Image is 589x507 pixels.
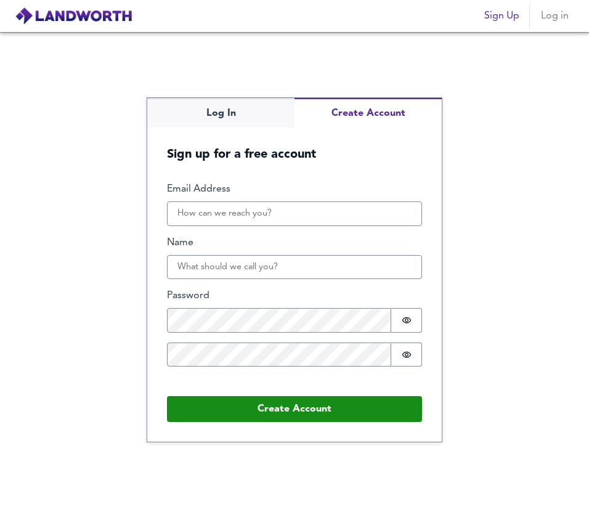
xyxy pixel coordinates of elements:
[167,289,422,303] label: Password
[540,7,569,25] span: Log in
[484,7,519,25] span: Sign Up
[391,343,422,367] button: Show password
[167,396,422,422] button: Create Account
[167,255,422,280] input: What should we call you?
[167,182,422,197] label: Email Address
[535,4,574,28] button: Log in
[479,4,524,28] button: Sign Up
[167,201,422,226] input: How can we reach you?
[147,128,442,163] h5: Sign up for a free account
[294,98,442,128] button: Create Account
[147,98,294,128] button: Log In
[391,308,422,333] button: Show password
[15,7,132,25] img: logo
[167,236,422,250] label: Name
